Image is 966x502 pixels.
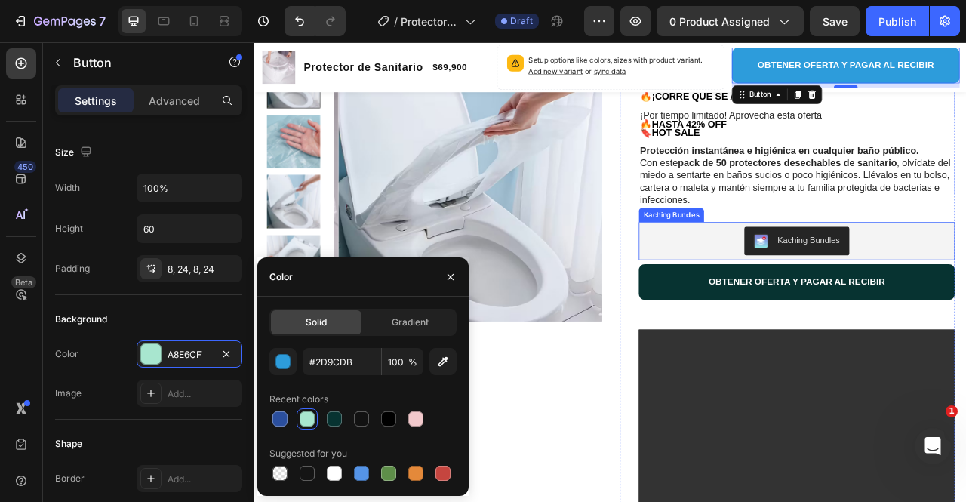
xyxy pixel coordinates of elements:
p: 7 [99,12,106,30]
strong: pack de 50 protectores desechables de sanitario [538,146,817,159]
button: <p><span style="font-size:15px;">OBTENER OFERTA Y PAGAR AL RECIBIR</span></p> [488,282,891,328]
button: 7 [6,6,112,36]
button: <p><span style="font-size:15px;">OBTENER OFERTA Y PAGAR AL RECIBIR</span></p> [607,7,897,52]
div: Image [55,387,82,400]
div: Size [55,143,95,163]
img: KachingBundles.png [635,244,653,262]
span: 0 product assigned [669,14,770,29]
span: 🔖 [490,109,566,122]
button: Kaching Bundles [623,235,756,271]
input: Eg: FFFFFF [303,348,381,375]
span: Save [823,15,848,28]
span: Protector de sanitario [401,14,459,29]
button: 0 product assigned [657,6,804,36]
span: ¡Por tiempo limitado! Aprovecha esta oferta [490,86,721,99]
div: A8E6CF [168,348,211,362]
div: Height [55,222,83,236]
strong: 🔥¡CORRE QUE SE ACABA!🔥 [490,62,667,75]
p: Button [73,54,202,72]
iframe: Intercom live chat [915,428,951,464]
strong: Protección instantánea e higiénica en cualquier baño público. [490,131,844,144]
div: Add... [168,473,238,486]
div: Border [55,472,85,485]
p: Advanced [149,93,200,109]
p: Settings [75,93,117,109]
div: Rich Text Editor. Editing area: main [488,129,891,211]
div: Kaching Bundles [665,244,744,260]
iframe: Design area [254,42,966,502]
span: OBTENER OFERTA Y PAGAR AL RECIBIR [577,297,802,310]
strong: HOT SALE [505,109,566,122]
div: Publish [878,14,916,29]
div: Width [55,181,80,195]
div: Shape [55,437,82,451]
div: Add... [168,387,238,401]
div: Color [269,270,293,284]
div: Kaching Bundles [491,213,568,226]
button: Publish [866,6,929,36]
div: Button [626,60,660,73]
span: 1 [946,405,958,417]
div: Padding [55,262,90,276]
input: Auto [137,174,241,202]
span: Solid [306,316,327,329]
div: Recent colors [269,393,328,406]
span: % [408,356,417,369]
button: Save [810,6,860,36]
div: 450 [14,161,36,173]
div: Undo/Redo [285,6,346,36]
div: Beta [11,276,36,288]
p: Con este , olvídate del miedo a sentarte en baños sucios o poco higiénicos. Llévalos en tu bolso,... [490,131,889,209]
div: Suggested for you [269,447,347,460]
div: Background [55,313,107,326]
input: Auto [137,215,241,242]
div: Color [55,347,78,361]
span: OBTENER OFERTA Y PAGAR AL RECIBIR [639,22,864,35]
strong: 🔥HASTA 42% OFF [490,97,600,110]
div: 8, 24, 8, 24 [168,263,238,276]
span: / [394,14,398,29]
span: Draft [510,14,533,28]
div: Rich Text Editor. Editing area: main [488,86,891,123]
span: Gradient [392,316,429,329]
